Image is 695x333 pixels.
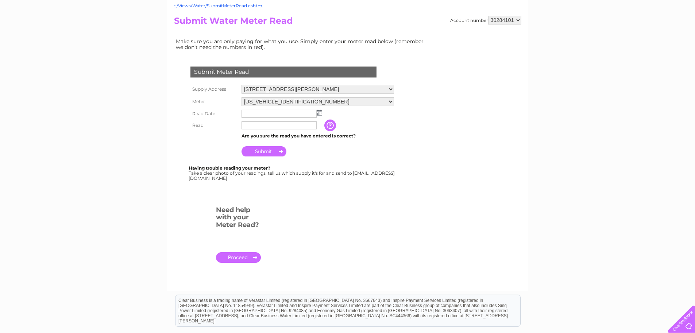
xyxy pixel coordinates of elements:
[216,252,261,263] a: .
[324,120,337,131] input: Information
[189,166,396,181] div: Take a clear photo of your readings, tell us which supply it's for and send to [EMAIL_ADDRESS][DO...
[189,165,270,171] b: Having trouble reading your meter?
[189,83,240,95] th: Supply Address
[240,131,396,141] td: Are you sure the read you have entered is correct?
[24,19,62,41] img: logo.png
[632,31,642,37] a: Blog
[567,31,580,37] a: Water
[174,3,263,8] a: ~/Views/Water/SubmitMeterRead.cshtml
[671,31,688,37] a: Log out
[190,67,377,77] div: Submit Meter Read
[189,120,240,131] th: Read
[646,31,664,37] a: Contact
[317,110,322,116] img: ...
[585,31,601,37] a: Energy
[450,16,521,24] div: Account number
[216,205,261,232] h3: Need help with your Meter Read?
[242,146,286,156] input: Submit
[175,4,520,35] div: Clear Business is a trading name of Verastar Limited (registered in [GEOGRAPHIC_DATA] No. 3667643...
[174,37,429,52] td: Make sure you are only paying for what you use. Simply enter your meter read below (remember we d...
[189,95,240,108] th: Meter
[174,16,521,30] h2: Submit Water Meter Read
[557,4,608,13] a: 0333 014 3131
[605,31,627,37] a: Telecoms
[189,108,240,120] th: Read Date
